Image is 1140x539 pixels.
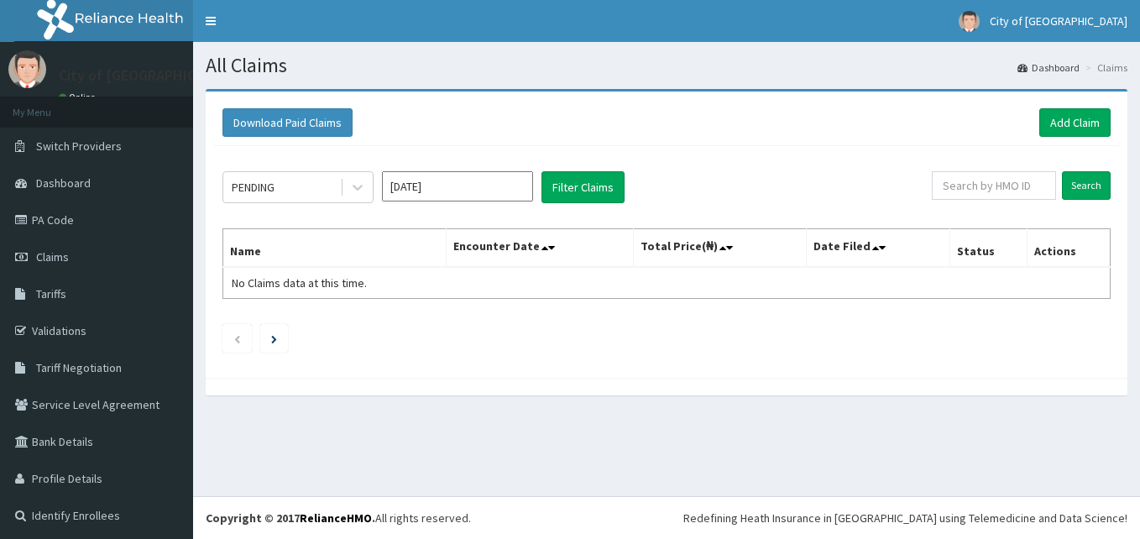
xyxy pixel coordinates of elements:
[990,13,1127,29] span: City of [GEOGRAPHIC_DATA]
[193,496,1140,539] footer: All rights reserved.
[36,175,91,191] span: Dashboard
[206,510,375,526] strong: Copyright © 2017 .
[1081,60,1127,75] li: Claims
[382,171,533,201] input: Select Month and Year
[36,286,66,301] span: Tariffs
[807,229,950,268] th: Date Filed
[541,171,625,203] button: Filter Claims
[36,139,122,154] span: Switch Providers
[36,360,122,375] span: Tariff Negotiation
[683,510,1127,526] div: Redefining Heath Insurance in [GEOGRAPHIC_DATA] using Telemedicine and Data Science!
[59,68,244,83] p: City of [GEOGRAPHIC_DATA]
[1017,60,1080,75] a: Dashboard
[300,510,372,526] a: RelianceHMO
[36,249,69,264] span: Claims
[949,229,1027,268] th: Status
[959,11,980,32] img: User Image
[1039,108,1111,137] a: Add Claim
[222,108,353,137] button: Download Paid Claims
[233,331,241,346] a: Previous page
[1027,229,1110,268] th: Actions
[232,179,275,196] div: PENDING
[206,55,1127,76] h1: All Claims
[447,229,634,268] th: Encounter Date
[59,92,99,103] a: Online
[633,229,806,268] th: Total Price(₦)
[932,171,1056,200] input: Search by HMO ID
[8,50,46,88] img: User Image
[1062,171,1111,200] input: Search
[232,275,367,290] span: No Claims data at this time.
[271,331,277,346] a: Next page
[223,229,447,268] th: Name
